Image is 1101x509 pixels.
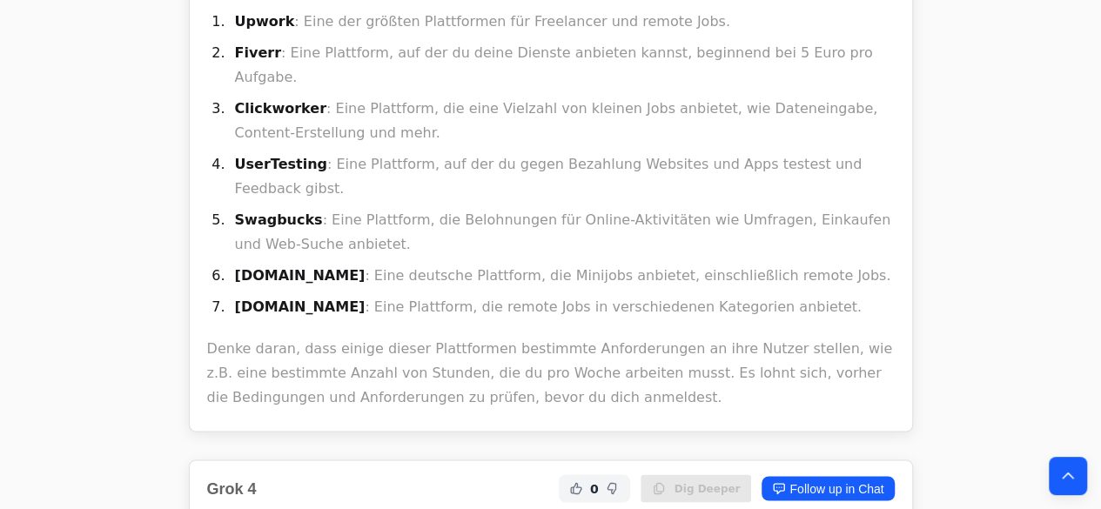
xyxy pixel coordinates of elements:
li: : Eine Plattform, auf der du deine Dienste anbieten kannst, beginnend bei 5 Euro pro Aufgabe. [230,41,895,90]
strong: Fiverr [235,44,281,61]
li: : Eine Plattform, die eine Vielzahl von kleinen Jobs anbietet, wie Dateneingabe, Content-Erstellu... [230,97,895,145]
button: Back to top [1049,457,1087,495]
strong: Upwork [235,13,295,30]
button: Not Helpful [602,478,623,499]
strong: [DOMAIN_NAME] [235,298,366,315]
li: : Eine Plattform, die remote Jobs in verschiedenen Kategorien anbietet. [230,295,895,319]
li: : Eine Plattform, auf der du gegen Bezahlung Websites und Apps testest und Feedback gibst. [230,152,895,201]
strong: Swagbucks [235,211,323,228]
a: Follow up in Chat [762,476,894,500]
li: : Eine deutsche Plattform, die Minijobs anbietet, einschließlich remote Jobs. [230,264,895,288]
strong: Clickworker [235,100,326,117]
li: : Eine der größten Plattformen für Freelancer und remote Jobs. [230,10,895,34]
h2: Grok 4 [207,476,257,500]
button: Helpful [566,478,587,499]
strong: UserTesting [235,156,327,172]
strong: [DOMAIN_NAME] [235,267,366,284]
span: 0 [590,479,599,497]
p: Denke daran, dass einige dieser Plattformen bestimmte Anforderungen an ihre Nutzer stellen, wie z... [207,337,895,410]
li: : Eine Plattform, die Belohnungen für Online-Aktivitäten wie Umfragen, Einkaufen und Web-Suche an... [230,208,895,257]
